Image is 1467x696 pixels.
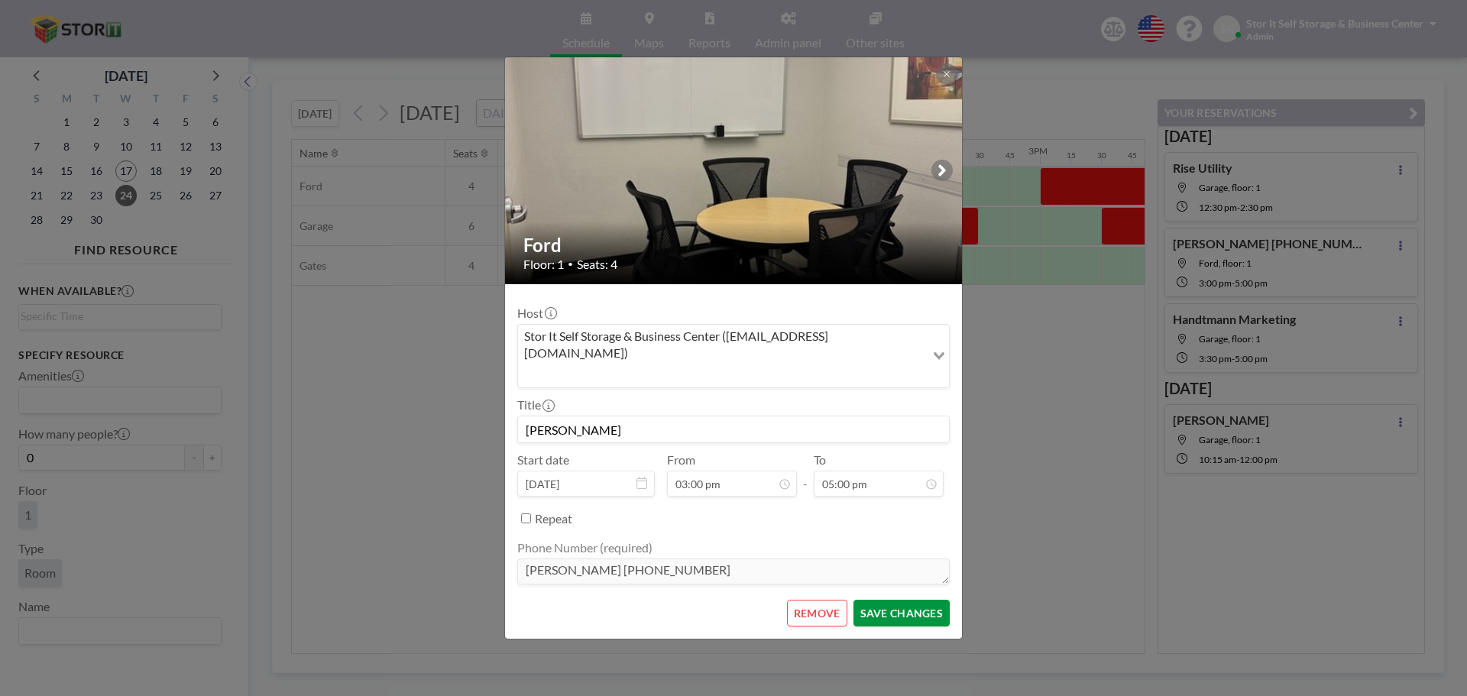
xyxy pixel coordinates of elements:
button: SAVE CHANGES [853,600,950,626]
label: Repeat [535,511,572,526]
span: • [568,258,573,270]
label: From [667,452,695,468]
label: Title [517,397,553,413]
label: Host [517,306,555,321]
div: Search for option [518,325,949,388]
span: Floor: 1 [523,257,564,272]
button: REMOVE [787,600,847,626]
label: To [814,452,826,468]
h2: Ford [523,234,945,257]
span: Stor It Self Storage & Business Center ([EMAIL_ADDRESS][DOMAIN_NAME]) [521,328,922,362]
span: Seats: 4 [577,257,617,272]
input: Search for option [520,364,924,384]
input: (No title) [518,416,949,442]
label: Phone Number (required) [517,540,653,555]
label: Start date [517,452,569,468]
span: - [803,458,808,491]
